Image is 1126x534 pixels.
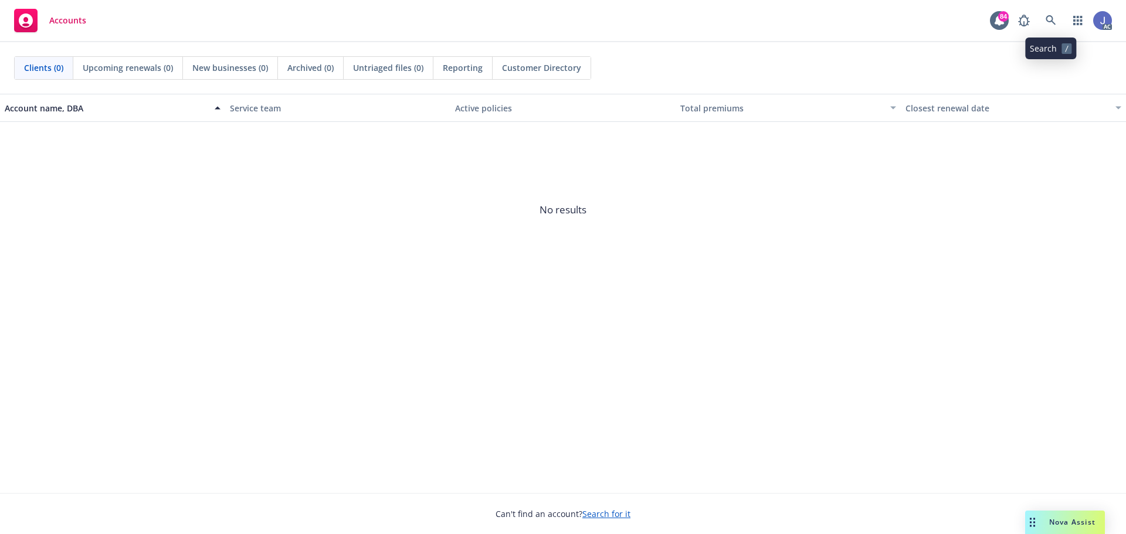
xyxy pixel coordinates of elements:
[455,102,671,114] div: Active policies
[5,102,208,114] div: Account name, DBA
[443,62,483,74] span: Reporting
[905,102,1108,114] div: Closest renewal date
[24,62,63,74] span: Clients (0)
[582,508,630,519] a: Search for it
[1039,9,1063,32] a: Search
[1025,511,1105,534] button: Nova Assist
[353,62,423,74] span: Untriaged files (0)
[496,508,630,520] span: Can't find an account?
[9,4,91,37] a: Accounts
[450,94,676,122] button: Active policies
[502,62,581,74] span: Customer Directory
[192,62,268,74] span: New businesses (0)
[676,94,901,122] button: Total premiums
[1025,511,1040,534] div: Drag to move
[998,11,1009,22] div: 84
[287,62,334,74] span: Archived (0)
[901,94,1126,122] button: Closest renewal date
[225,94,450,122] button: Service team
[1093,11,1112,30] img: photo
[49,16,86,25] span: Accounts
[680,102,883,114] div: Total premiums
[83,62,173,74] span: Upcoming renewals (0)
[1066,9,1090,32] a: Switch app
[1049,517,1096,527] span: Nova Assist
[230,102,446,114] div: Service team
[1012,9,1036,32] a: Report a Bug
